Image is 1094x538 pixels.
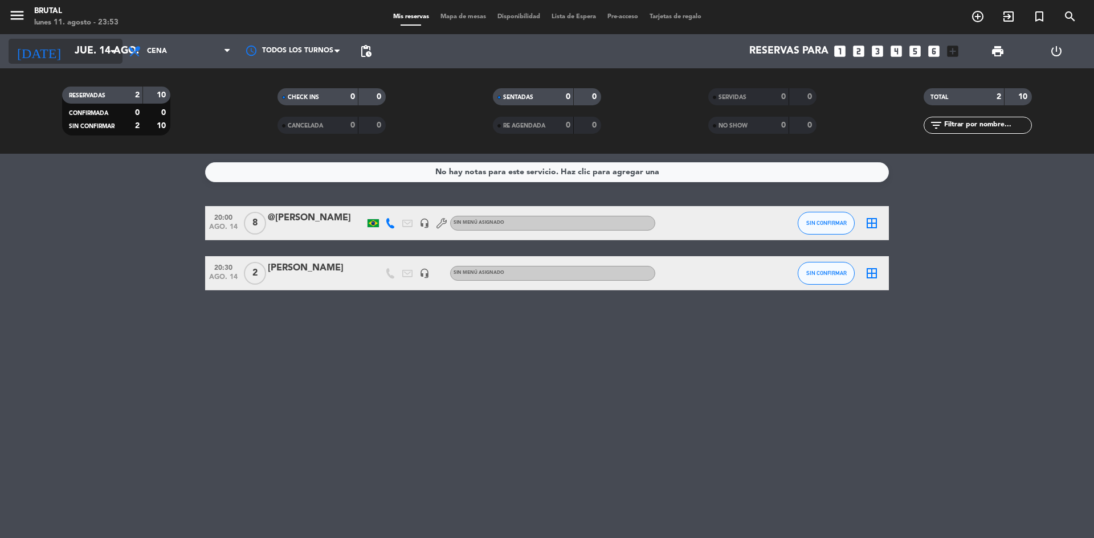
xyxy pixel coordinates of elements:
[503,123,545,129] span: RE AGENDADA
[908,44,922,59] i: looks_5
[9,7,26,24] i: menu
[930,95,948,100] span: TOTAL
[865,216,879,230] i: border_all
[492,14,546,20] span: Disponibilidad
[806,270,847,276] span: SIN CONFIRMAR
[781,93,786,101] strong: 0
[798,212,855,235] button: SIN CONFIRMAR
[106,44,120,58] i: arrow_drop_down
[288,95,319,100] span: CHECK INS
[288,123,323,129] span: CANCELADA
[870,44,885,59] i: looks_3
[161,109,168,117] strong: 0
[807,121,814,129] strong: 0
[1002,10,1015,23] i: exit_to_app
[971,10,985,23] i: add_circle_outline
[350,121,355,129] strong: 0
[926,44,941,59] i: looks_6
[566,93,570,101] strong: 0
[157,122,168,130] strong: 10
[419,268,430,278] i: headset_mic
[69,110,108,116] span: CONFIRMADA
[244,262,266,285] span: 2
[435,166,659,179] div: No hay notas para este servicio. Haz clic para agregar una
[268,211,365,225] div: @[PERSON_NAME]
[719,95,746,100] span: SERVIDAS
[419,218,430,228] i: headset_mic
[806,220,847,226] span: SIN CONFIRMAR
[209,260,238,273] span: 20:30
[135,122,140,130] strong: 2
[1032,10,1046,23] i: turned_in_not
[851,44,866,59] i: looks_two
[503,95,533,100] span: SENTADAS
[602,14,644,20] span: Pre-acceso
[719,123,748,129] span: NO SHOW
[359,44,373,58] span: pending_actions
[69,93,105,98] span: RESERVADAS
[929,118,943,132] i: filter_list
[1063,10,1077,23] i: search
[1027,34,1085,68] div: LOG OUT
[889,44,904,59] i: looks_4
[592,121,599,129] strong: 0
[209,273,238,286] span: ago. 14
[209,223,238,236] span: ago. 14
[1018,93,1030,101] strong: 10
[592,93,599,101] strong: 0
[147,47,167,55] span: Cena
[997,93,1001,101] strong: 2
[832,44,847,59] i: looks_one
[377,121,383,129] strong: 0
[943,119,1031,132] input: Filtrar por nombre...
[157,91,168,99] strong: 10
[1050,44,1063,58] i: power_settings_new
[945,44,960,59] i: add_box
[350,93,355,101] strong: 0
[34,6,119,17] div: Brutal
[209,210,238,223] span: 20:00
[387,14,435,20] span: Mis reservas
[377,93,383,101] strong: 0
[435,14,492,20] span: Mapa de mesas
[644,14,707,20] span: Tarjetas de regalo
[781,121,786,129] strong: 0
[9,39,69,64] i: [DATE]
[865,266,879,280] i: border_all
[135,109,140,117] strong: 0
[454,220,504,225] span: Sin menú asignado
[454,270,504,275] span: Sin menú asignado
[244,212,266,235] span: 8
[798,262,855,285] button: SIN CONFIRMAR
[69,124,115,129] span: SIN CONFIRMAR
[546,14,602,20] span: Lista de Espera
[807,93,814,101] strong: 0
[9,7,26,28] button: menu
[268,261,365,276] div: [PERSON_NAME]
[749,46,828,57] span: Reservas para
[991,44,1005,58] span: print
[135,91,140,99] strong: 2
[566,121,570,129] strong: 0
[34,17,119,28] div: lunes 11. agosto - 23:53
